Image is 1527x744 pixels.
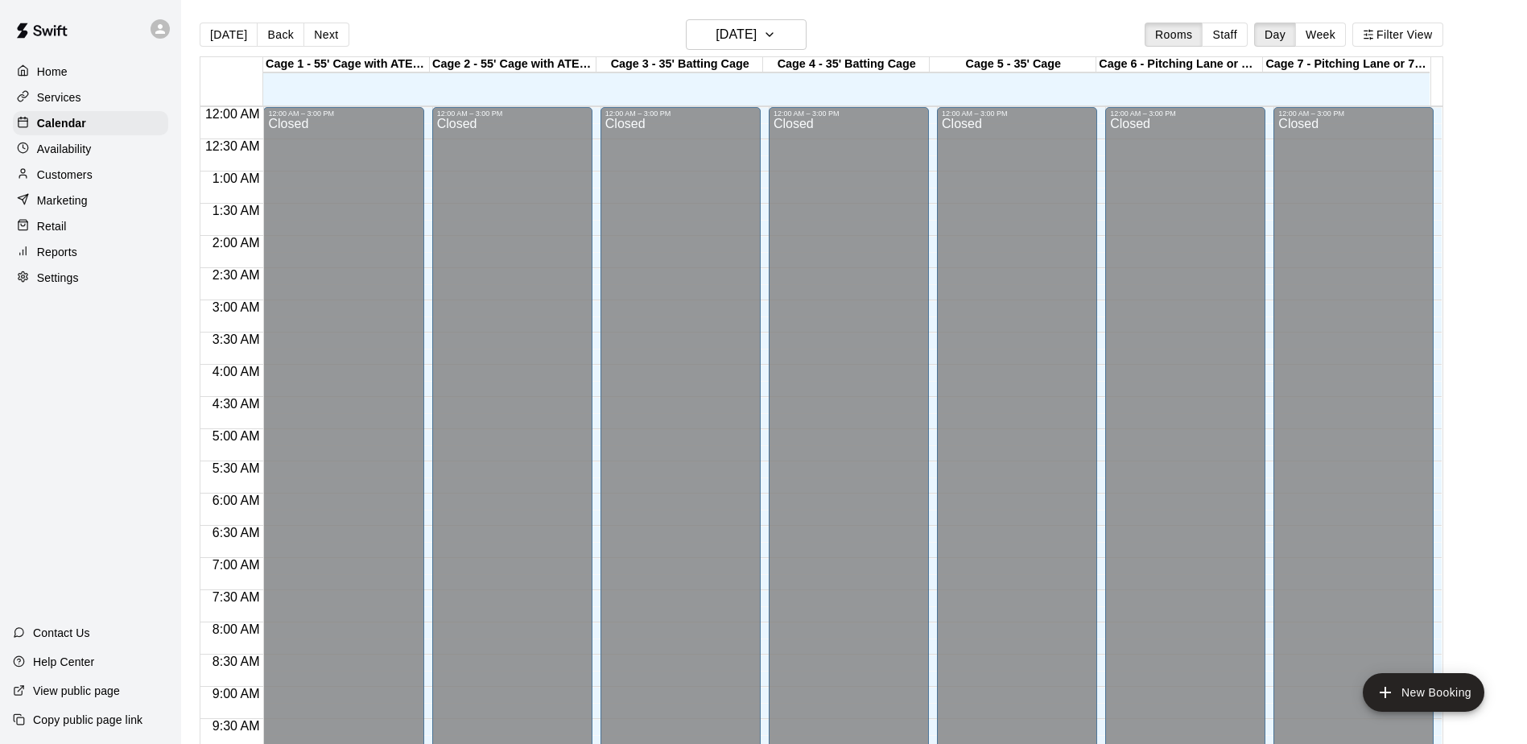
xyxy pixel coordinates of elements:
div: Cage 5 - 35' Cage [930,57,1096,72]
button: Back [257,23,304,47]
a: Home [13,60,168,84]
span: 4:00 AM [208,365,264,378]
p: Marketing [37,192,88,209]
p: Contact Us [33,625,90,641]
button: Rooms [1145,23,1203,47]
span: 1:30 AM [208,204,264,217]
p: Settings [37,270,79,286]
p: Reports [37,244,77,260]
span: 8:00 AM [208,622,264,636]
p: Availability [37,141,92,157]
a: Availability [13,137,168,161]
button: Filter View [1352,23,1442,47]
div: Cage 3 - 35' Batting Cage [596,57,763,72]
span: 6:00 AM [208,494,264,507]
div: Cage 2 - 55' Cage with ATEC M3X 2.0 Baseball Pitching Machine [430,57,596,72]
div: 12:00 AM – 3:00 PM [268,110,419,118]
span: 1:00 AM [208,172,264,185]
p: Calendar [37,115,86,131]
button: [DATE] [200,23,258,47]
div: 12:00 AM – 3:00 PM [942,110,1092,118]
div: Cage 4 - 35' Batting Cage [763,57,930,72]
span: 8:30 AM [208,655,264,668]
button: Next [303,23,349,47]
h6: [DATE] [716,23,757,46]
div: 12:00 AM – 3:00 PM [774,110,924,118]
button: Staff [1202,23,1248,47]
span: 7:00 AM [208,558,264,572]
p: Copy public page link [33,712,142,728]
a: Customers [13,163,168,187]
span: 5:30 AM [208,461,264,475]
span: 9:30 AM [208,719,264,733]
button: Day [1254,23,1296,47]
button: add [1363,673,1484,712]
span: 12:00 AM [201,107,264,121]
button: Week [1295,23,1346,47]
div: 12:00 AM – 3:00 PM [437,110,588,118]
div: 12:00 AM – 3:00 PM [605,110,756,118]
span: 12:30 AM [201,139,264,153]
span: 4:30 AM [208,397,264,411]
div: 12:00 AM – 3:00 PM [1110,110,1261,118]
span: 5:00 AM [208,429,264,443]
p: Help Center [33,654,94,670]
span: 7:30 AM [208,590,264,604]
a: Marketing [13,188,168,213]
a: Retail [13,214,168,238]
div: Cage 7 - Pitching Lane or 70' Cage for live at-bats [1263,57,1430,72]
a: Settings [13,266,168,290]
a: Calendar [13,111,168,135]
span: 2:30 AM [208,268,264,282]
p: Home [37,64,68,80]
p: View public page [33,683,120,699]
div: Cage 6 - Pitching Lane or Hitting (35' Cage) [1096,57,1263,72]
p: Services [37,89,81,105]
p: Customers [37,167,93,183]
a: Services [13,85,168,110]
div: 12:00 AM – 3:00 PM [1278,110,1429,118]
span: 9:00 AM [208,687,264,701]
p: Retail [37,218,67,234]
span: 3:30 AM [208,333,264,346]
span: 2:00 AM [208,236,264,250]
span: 6:30 AM [208,526,264,539]
span: 3:00 AM [208,300,264,314]
div: Cage 1 - 55' Cage with ATEC M3X 2.0 Baseball Pitching Machine [263,57,430,72]
a: Reports [13,240,168,264]
button: [DATE] [686,19,807,50]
